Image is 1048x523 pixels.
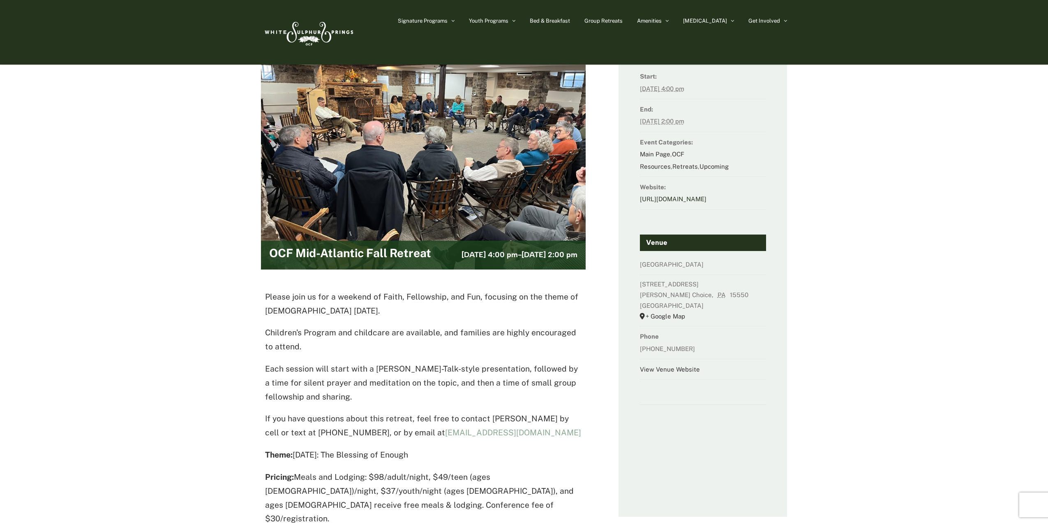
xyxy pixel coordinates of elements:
[672,163,698,170] a: Retreats
[265,362,582,404] p: Each session will start with a [PERSON_NAME]-Talk-style presentation, followed by a time for sile...
[640,291,712,298] span: [PERSON_NAME] Choice
[640,118,684,125] abbr: 2025-11-16
[398,18,448,23] span: Signature Programs
[640,302,706,309] span: [GEOGRAPHIC_DATA]
[640,151,684,170] a: OCF Resources
[640,103,766,115] dt: End:
[640,195,706,202] a: [URL][DOMAIN_NAME]
[462,250,518,259] span: [DATE] 4:00 pm
[469,18,508,23] span: Youth Programs
[730,291,751,298] span: 15550
[265,448,582,462] p: [DATE]: The Blessing of Enough
[640,311,766,322] a: + Google Map
[640,386,766,473] iframe: Venue location map
[640,235,766,251] h4: Venue
[640,330,766,342] dt: Phone
[640,343,766,359] dd: [PHONE_NUMBER]
[699,163,729,170] a: Upcoming
[261,13,355,51] img: White Sulphur Springs Logo
[640,258,766,275] dd: [GEOGRAPHIC_DATA]
[265,290,582,318] p: Please join us for a weekend of Faith, Fellowship, and Fun, focusing on the theme of [DEMOGRAPHIC...
[683,18,727,23] span: [MEDICAL_DATA]
[265,472,294,481] strong: Pricing:
[265,412,582,440] p: If you have questions about this retreat, feel free to contact [PERSON_NAME] by cell or text at [...
[640,281,699,288] span: [STREET_ADDRESS]
[718,291,728,298] abbr: Pennsylvania
[640,136,766,148] dt: Event Categories:
[640,181,766,193] dt: Website:
[712,291,716,298] span: ,
[637,18,662,23] span: Amenities
[640,70,766,82] dt: Start:
[640,85,684,92] abbr: 2025-11-14
[530,18,570,23] span: Bed & Breakfast
[584,18,623,23] span: Group Retreats
[640,366,700,373] a: View Venue Website
[445,428,581,437] a: [EMAIL_ADDRESS][DOMAIN_NAME]
[640,151,670,158] a: Main Page
[269,247,431,263] h2: OCF Mid-Atlantic Fall Retreat
[748,18,780,23] span: Get Involved
[265,450,293,459] strong: Theme:
[640,148,766,177] dd: , , ,
[462,249,577,260] h3: -
[265,326,582,354] p: Children’s Program and childcare are available, and families are highly encouraged to attend.
[522,250,577,259] span: [DATE] 2:00 pm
